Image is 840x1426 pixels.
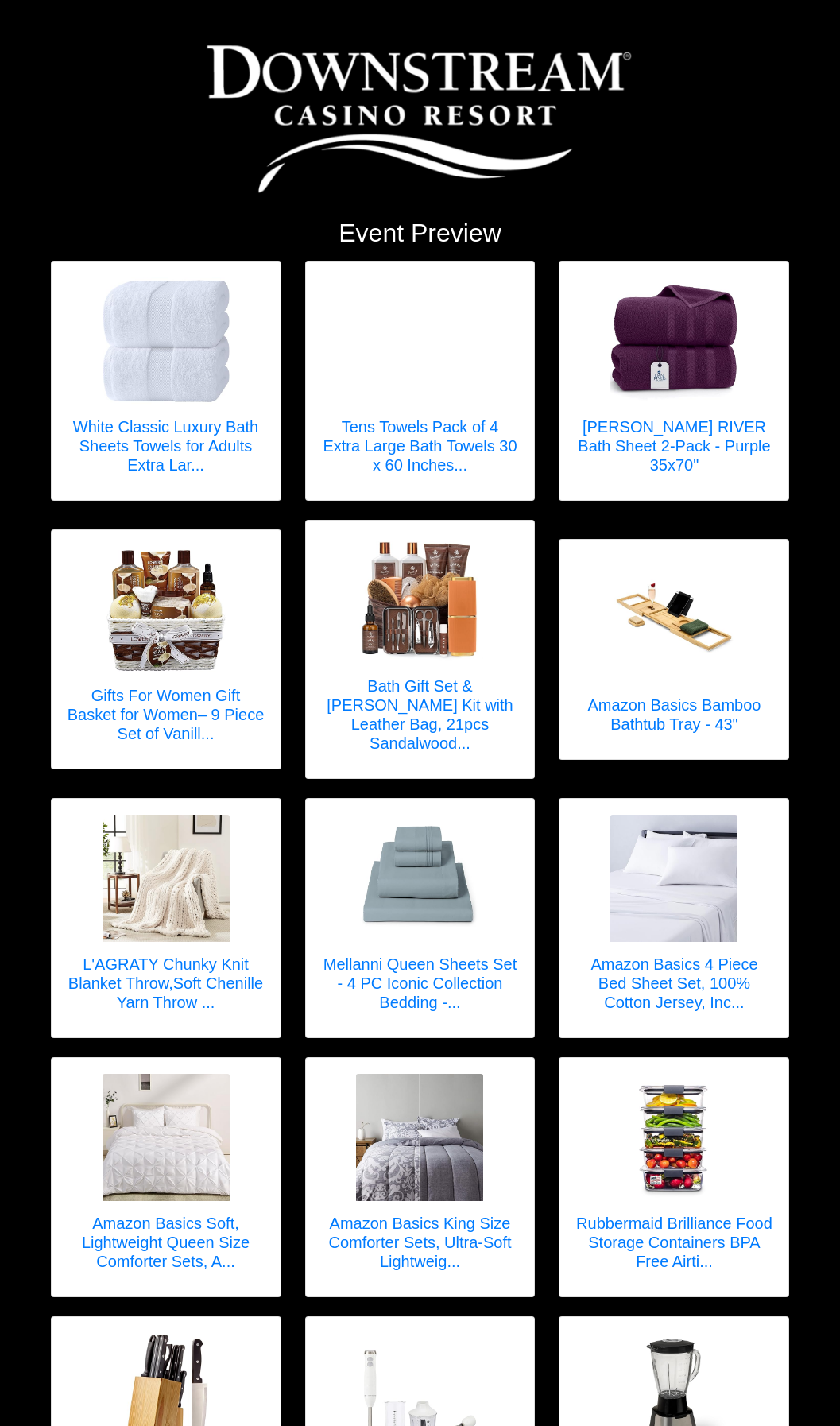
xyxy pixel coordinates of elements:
h5: Gifts For Women Gift Basket for Women– 9 Piece Set of Vanill... [68,686,265,743]
img: DAN RIVER Bath Sheet 2-Pack - Purple 35x70" [610,277,737,405]
h5: L'AGRATY Chunky Knit Blanket Throw,Soft Chenille Yarn Throw ... [68,955,265,1012]
h5: Tens Towels Pack of 4 Extra Large Bath Towels 30 x 60 Inches... [322,417,519,475]
img: Amazon Basics 4 Piece Bed Sheet Set, 100% Cotton Jersey, Includes Super Soft, Flat and Fitted She... [610,815,737,942]
h5: [PERSON_NAME] RIVER Bath Sheet 2-Pack - Purple 35x70" [575,417,772,475]
a: L'AGRATY Chunky Knit Blanket Throw,Soft Chenille Yarn Throw 50x60，Handmade Thick Cable Knit Croch... [68,815,265,1021]
img: White Classic Luxury Bath Sheets Towels for Adults Extra Large 35x70 Inch - 700 GSM Turkish Cotto... [103,277,230,405]
a: White Classic Luxury Bath Sheets Towels for Adults Extra Large 35x70 Inch - 700 GSM Turkish Cotto... [68,277,265,484]
img: Amazon Basics Soft, Lightweight Queen Size Comforter Sets, All-Season Down-Alternative 3-Piece Be... [103,1074,230,1201]
a: Rubbermaid Brilliance Food Storage Containers BPA Free Airtight Lids Ideal for Lunch Meal Prep & ... [575,1074,772,1281]
a: Amazon Basics Soft, Lightweight Queen Size Comforter Sets, All-Season Down-Alternative 3-Piece Be... [68,1074,265,1281]
h5: Amazon Basics 4 Piece Bed Sheet Set, 100% Cotton Jersey, Inc... [575,955,772,1012]
img: L'AGRATY Chunky Knit Blanket Throw,Soft Chenille Yarn Throw 50x60，Handmade Thick Cable Knit Croch... [103,815,230,942]
a: Gifts For Women Gift Basket for Women– 9 Piece Set of Vanilla Coconut Home Spa Set, Includes Frag... [68,546,265,753]
a: Amazon Basics 4 Piece Bed Sheet Set, 100% Cotton Jersey, Includes Super Soft, Flat and Fitted She... [575,815,772,1021]
h5: Amazon Basics Soft, Lightweight Queen Size Comforter Sets, A... [68,1214,265,1271]
img: Rubbermaid Brilliance Food Storage Containers BPA Free Airtight Lids Ideal for Lunch Meal Prep & ... [610,1074,737,1201]
h2: Event Preview [51,218,790,248]
a: Amazon Basics Bamboo Bathtub Tray - 43" Amazon Basics Bamboo Bathtub Tray - 43" [575,556,772,743]
img: Amazon Basics Bamboo Bathtub Tray - 43" [610,556,737,683]
img: Gifts For Women Gift Basket for Women– 9 Piece Set of Vanilla Coconut Home Spa Set, Includes Frag... [103,546,230,673]
h5: White Classic Luxury Bath Sheets Towels for Adults Extra Lar... [68,417,265,475]
h5: Bath Gift Set & [PERSON_NAME] Kit with Leather Bag, 21pcs Sandalwood... [322,676,519,753]
h5: Rubbermaid Brilliance Food Storage Containers BPA Free Airti... [575,1214,772,1271]
a: Mellanni Queen Sheets Set - 4 PC Iconic Collection Bedding - Hotel Luxury, Extra Soft, Cooling Be... [322,815,519,1021]
h5: Amazon Basics Bamboo Bathtub Tray - 43" [575,696,772,734]
h5: Amazon Basics King Size Comforter Sets, Ultra-Soft Lightweig... [322,1214,519,1271]
img: Logo [202,40,638,199]
a: Bath Gift Set & Beard Kit with Leather Bag, 21pcs Sandalwood Bergamot Home Spa Kit, Relaxing Men'... [322,537,519,762]
a: Amazon Basics King Size Comforter Sets, Ultra-Soft Lightweight Microfiber Reversible 3-Piece Bedd... [322,1074,519,1281]
a: Tens Towels Pack of 4 Extra Large Bath Towels 30 x 60 Inches... [322,277,519,484]
img: Amazon Basics King Size Comforter Sets, Ultra-Soft Lightweight Microfiber Reversible 3-Piece Bedd... [356,1074,483,1201]
a: DAN RIVER Bath Sheet 2-Pack - Purple 35x70" [PERSON_NAME] RIVER Bath Sheet 2-Pack - Purple 35x70" [575,277,772,484]
h5: Mellanni Queen Sheets Set - 4 PC Iconic Collection Bedding -... [322,955,519,1012]
img: Bath Gift Set & Beard Kit with Leather Bag, 21pcs Sandalwood Bergamot Home Spa Kit, Relaxing Men'... [356,537,483,664]
img: Mellanni Queen Sheets Set - 4 PC Iconic Collection Bedding - Hotel Luxury, Extra Soft, Cooling Be... [356,823,483,935]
